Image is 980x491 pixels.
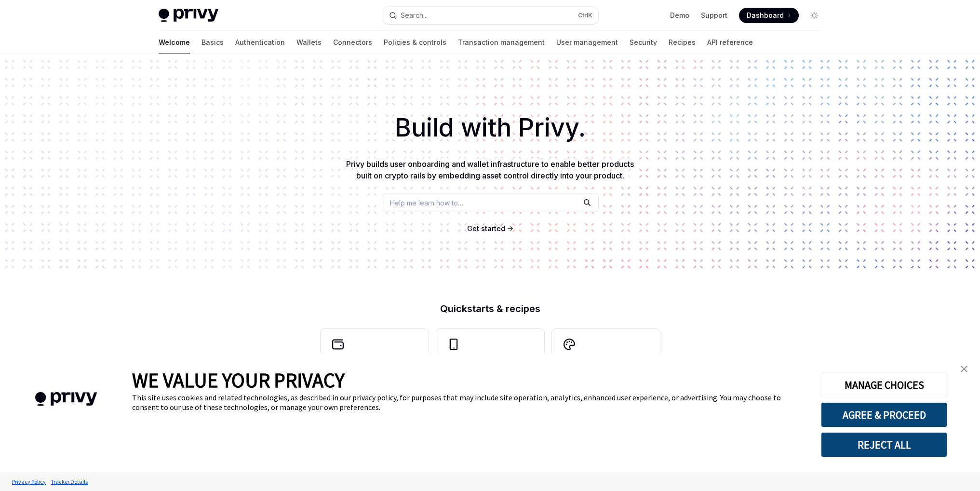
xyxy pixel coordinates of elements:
a: **** *****Whitelabel login, wallets, and user management with your own UI and branding. [552,329,660,427]
a: Dashboard [739,8,799,23]
a: Security [630,31,657,54]
img: company logo [14,378,118,420]
a: Support [701,11,727,20]
h1: Build with Privy. [15,109,965,147]
span: Help me learn how to… [390,198,463,208]
button: Toggle dark mode [806,8,822,23]
button: MANAGE CHOICES [821,372,947,397]
button: AGREE & PROCEED [821,402,947,427]
button: REJECT ALL [821,432,947,457]
div: This site uses cookies and related technologies, as described in our privacy policy, for purposes... [132,393,806,412]
a: close banner [954,359,974,379]
span: Ctrl K [578,12,592,19]
img: light logo [159,9,218,22]
a: Privacy Policy [10,473,48,490]
span: Privy builds user onboarding and wallet infrastructure to enable better products built on crypto ... [346,159,634,180]
a: Wallets [296,31,322,54]
span: Get started [467,224,505,232]
a: Get started [467,224,505,233]
a: Authentication [235,31,285,54]
a: Tracker Details [48,473,90,490]
h2: Quickstarts & recipes [321,304,660,314]
a: User management [556,31,618,54]
a: Basics [201,31,224,54]
a: Recipes [669,31,696,54]
div: Search... [401,10,428,21]
a: Policies & controls [384,31,446,54]
a: **** **** **** ***Use the React Native SDK to build a mobile app on Solana. [436,329,544,427]
a: API reference [707,31,753,54]
span: WE VALUE YOUR PRIVACY [132,368,345,393]
button: Search...CtrlK [382,7,598,24]
a: Connectors [333,31,372,54]
span: Dashboard [747,11,784,20]
img: close banner [961,366,967,372]
a: Transaction management [458,31,545,54]
a: Welcome [159,31,190,54]
a: Demo [670,11,689,20]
